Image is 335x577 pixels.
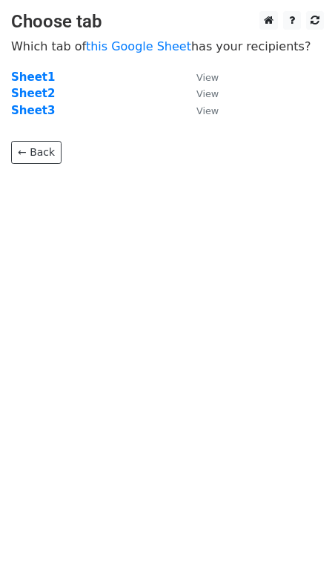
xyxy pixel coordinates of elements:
[11,104,55,117] a: Sheet3
[196,88,219,99] small: View
[196,105,219,116] small: View
[11,141,62,164] a: ← Back
[182,87,219,100] a: View
[11,39,324,54] p: Which tab of has your recipients?
[11,11,324,33] h3: Choose tab
[196,72,219,83] small: View
[182,104,219,117] a: View
[11,87,55,100] a: Sheet2
[182,70,219,84] a: View
[11,70,55,84] a: Sheet1
[86,39,191,53] a: this Google Sheet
